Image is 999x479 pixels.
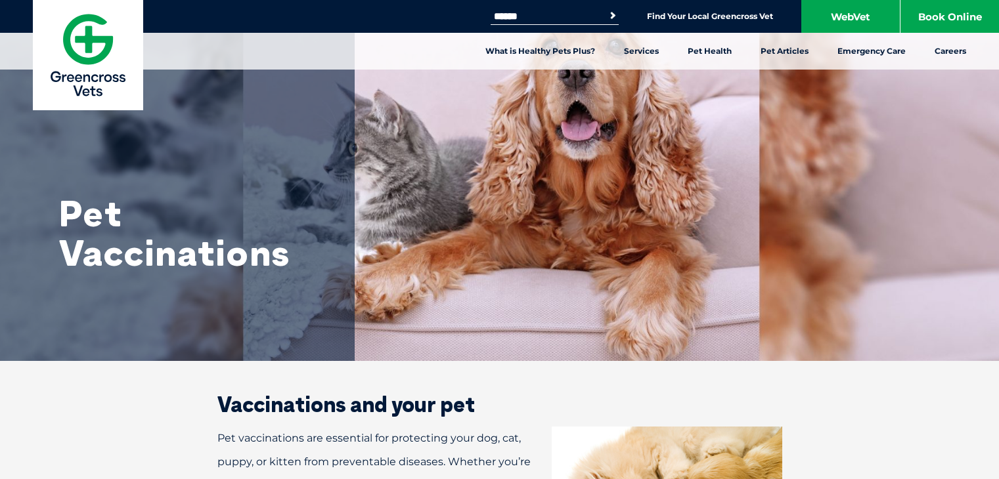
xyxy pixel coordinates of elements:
[610,33,673,70] a: Services
[171,394,828,415] h2: Vaccinations and your pet
[647,11,773,22] a: Find Your Local Greencross Vet
[59,194,322,272] h1: Pet Vaccinations
[471,33,610,70] a: What is Healthy Pets Plus?
[606,9,619,22] button: Search
[920,33,981,70] a: Careers
[746,33,823,70] a: Pet Articles
[673,33,746,70] a: Pet Health
[823,33,920,70] a: Emergency Care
